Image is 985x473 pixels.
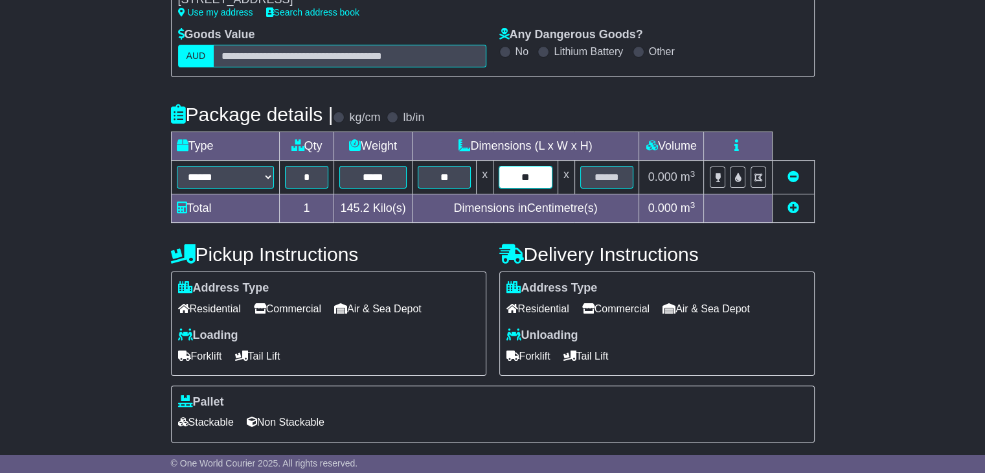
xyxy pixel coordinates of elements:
[403,111,424,125] label: lb/in
[499,28,643,42] label: Any Dangerous Goods?
[178,299,241,319] span: Residential
[639,132,704,161] td: Volume
[334,299,422,319] span: Air & Sea Depot
[178,412,234,432] span: Stackable
[648,170,677,183] span: 0.000
[171,458,358,468] span: © One World Courier 2025. All rights reserved.
[506,329,578,343] label: Unloading
[279,194,334,223] td: 1
[649,45,675,58] label: Other
[171,104,334,125] h4: Package details |
[171,244,486,265] h4: Pickup Instructions
[681,202,696,214] span: m
[662,299,750,319] span: Air & Sea Depot
[690,169,696,179] sup: 3
[563,346,609,366] span: Tail Lift
[349,111,380,125] label: kg/cm
[254,299,321,319] span: Commercial
[412,194,639,223] td: Dimensions in Centimetre(s)
[554,45,623,58] label: Lithium Battery
[178,329,238,343] label: Loading
[178,395,224,410] label: Pallet
[279,132,334,161] td: Qty
[506,281,598,295] label: Address Type
[178,7,253,17] a: Use my address
[171,132,279,161] td: Type
[178,281,269,295] label: Address Type
[334,194,412,223] td: Kilo(s)
[681,170,696,183] span: m
[266,7,359,17] a: Search address book
[171,194,279,223] td: Total
[558,161,574,194] td: x
[648,202,677,214] span: 0.000
[787,170,799,183] a: Remove this item
[235,346,280,366] span: Tail Lift
[341,202,370,214] span: 145.2
[412,132,639,161] td: Dimensions (L x W x H)
[582,299,650,319] span: Commercial
[247,412,324,432] span: Non Stackable
[334,132,412,161] td: Weight
[178,28,255,42] label: Goods Value
[506,299,569,319] span: Residential
[499,244,815,265] h4: Delivery Instructions
[690,200,696,210] sup: 3
[178,346,222,366] span: Forklift
[506,346,550,366] span: Forklift
[515,45,528,58] label: No
[477,161,493,194] td: x
[787,202,799,214] a: Add new item
[178,45,214,67] label: AUD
